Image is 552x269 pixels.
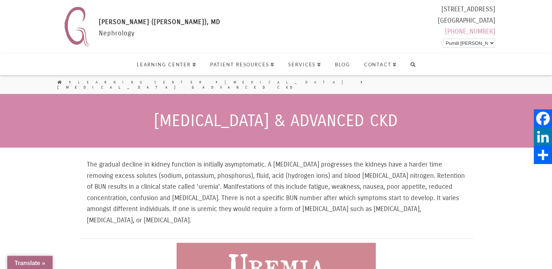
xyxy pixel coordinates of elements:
a: Contact [357,53,404,75]
div: Pinapagana ng [438,37,495,49]
a: Facebook [534,109,552,128]
div: [STREET_ADDRESS] [GEOGRAPHIC_DATA] [438,4,495,40]
a: [MEDICAL_DATA] & Advanced CKD [57,85,299,90]
a: [MEDICAL_DATA] [225,80,353,85]
a: [PHONE_NUMBER] [445,27,495,35]
a: Services [281,53,328,75]
p: The gradual decline in kidney function is initially asymptomatic. A [MEDICAL_DATA] progresses the... [87,159,465,226]
a: Patient Resources [203,53,281,75]
img: Nephrology [61,4,93,49]
a: Learning Center [78,80,208,85]
div: Nephrology [99,16,220,49]
a: LinkedIn [534,128,552,146]
span: [PERSON_NAME] ([PERSON_NAME]), MD [99,18,220,26]
span: Learning Center [137,62,196,67]
span: Blog [335,62,350,67]
span: Contact [364,62,397,67]
span: Patient Resources [210,62,274,67]
span: Services [288,62,321,67]
span: Translate » [15,260,45,266]
select: Widget ng Pagsasalin ng Wika [443,39,495,48]
a: Learning Center [130,53,203,75]
a: Blog [328,53,357,75]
